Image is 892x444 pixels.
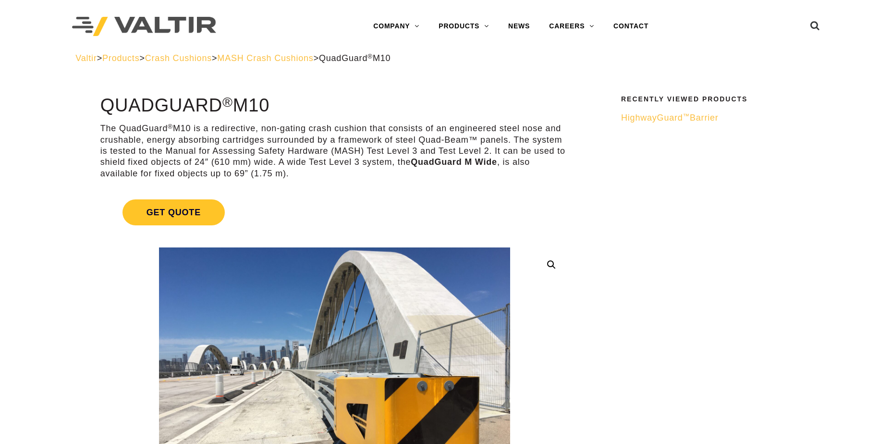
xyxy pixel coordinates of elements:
a: HighwayGuard™Barrier [621,112,810,123]
img: Valtir [72,17,216,37]
a: CONTACT [604,17,658,36]
a: COMPANY [364,17,429,36]
a: CAREERS [539,17,604,36]
p: The QuadGuard M10 is a redirective, non-gating crash cushion that consists of an engineered steel... [100,123,569,179]
h2: Recently Viewed Products [621,96,810,103]
a: Get Quote [100,188,569,237]
a: Products [102,53,139,63]
span: HighwayGuard Barrier [621,113,719,123]
sup: ® [168,123,173,130]
sup: ® [367,53,373,60]
strong: QuadGuard M Wide [411,157,497,167]
a: PRODUCTS [429,17,499,36]
a: NEWS [499,17,539,36]
span: QuadGuard M10 [319,53,391,63]
sup: ® [222,94,233,110]
span: Get Quote [122,199,225,225]
a: Valtir [75,53,97,63]
sup: ™ [683,112,690,120]
div: > > > > [75,53,817,64]
a: MASH Crash Cushions [217,53,313,63]
a: Crash Cushions [145,53,212,63]
h1: QuadGuard M10 [100,96,569,116]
